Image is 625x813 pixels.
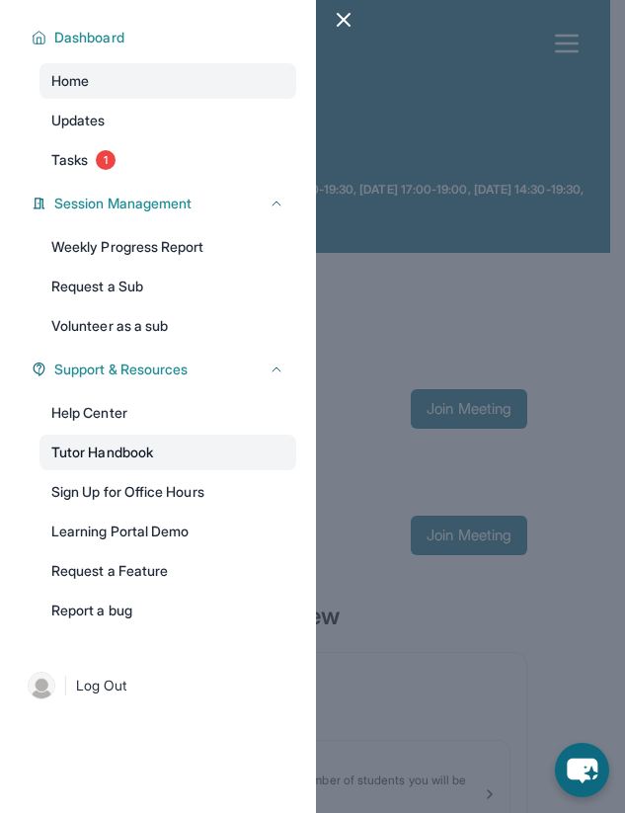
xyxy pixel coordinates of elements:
[39,142,296,178] a: Tasks1
[39,514,296,549] a: Learning Portal Demo
[39,593,296,628] a: Report a bug
[46,28,284,47] button: Dashboard
[39,269,296,304] a: Request a Sub
[39,63,296,99] a: Home
[51,111,106,130] span: Updates
[28,672,55,699] img: user-img
[76,676,127,695] span: Log Out
[63,674,68,697] span: |
[51,150,88,170] span: Tasks
[46,194,284,213] button: Session Management
[51,71,89,91] span: Home
[46,360,284,379] button: Support & Resources
[39,435,296,470] a: Tutor Handbook
[54,360,188,379] span: Support & Resources
[39,553,296,589] a: Request a Feature
[39,474,296,510] a: Sign Up for Office Hours
[54,194,192,213] span: Session Management
[54,28,124,47] span: Dashboard
[39,229,296,265] a: Weekly Progress Report
[39,103,296,138] a: Updates
[555,743,609,797] button: chat-button
[39,395,296,431] a: Help Center
[96,150,116,170] span: 1
[39,308,296,344] a: Volunteer as a sub
[20,664,296,707] a: |Log Out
